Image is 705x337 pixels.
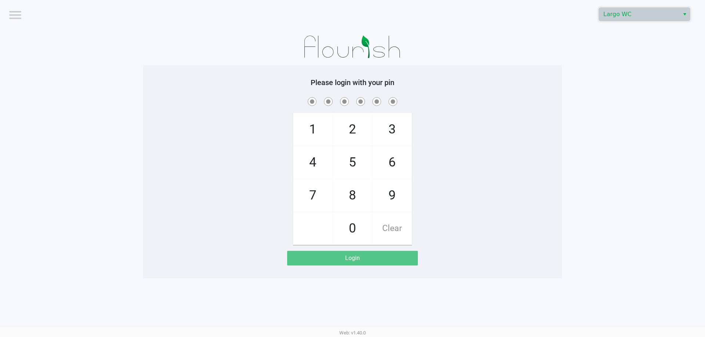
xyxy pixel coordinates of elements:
[293,179,332,212] span: 7
[293,146,332,179] span: 4
[373,146,412,179] span: 6
[373,179,412,212] span: 9
[339,330,366,336] span: Web: v1.40.0
[373,212,412,245] span: Clear
[679,8,690,21] button: Select
[333,113,372,146] span: 2
[603,10,675,19] span: Largo WC
[333,179,372,212] span: 8
[373,113,412,146] span: 3
[333,146,372,179] span: 5
[293,113,332,146] span: 1
[149,78,556,87] h5: Please login with your pin
[333,212,372,245] span: 0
